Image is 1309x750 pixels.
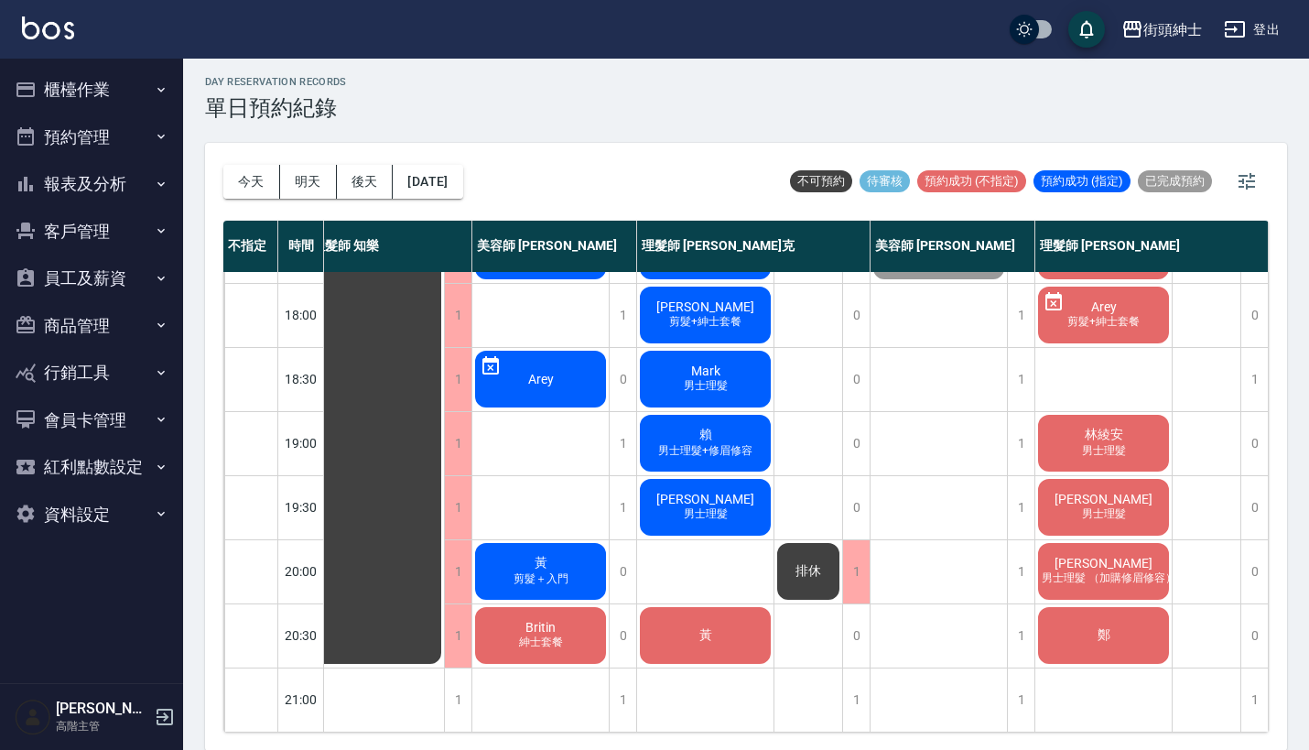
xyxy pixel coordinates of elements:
[1007,284,1034,347] div: 1
[1007,540,1034,603] div: 1
[278,603,324,668] div: 20:30
[7,349,176,397] button: 行銷工具
[278,221,324,272] div: 時間
[1094,627,1114,644] span: 鄭
[1007,348,1034,411] div: 1
[278,347,324,411] div: 18:30
[525,372,557,386] span: Arey
[1143,18,1202,41] div: 街頭紳士
[1240,668,1268,732] div: 1
[515,635,567,650] span: 紳士套餐
[522,620,559,635] span: Britin
[1240,476,1268,539] div: 0
[665,314,745,330] span: 剪髮+紳士套餐
[680,506,731,522] span: 男士理髮
[278,539,324,603] div: 20:00
[1078,443,1130,459] span: 男士理髮
[637,221,871,272] div: 理髮師 [PERSON_NAME]克
[680,378,731,394] span: 男士理髮
[1068,11,1105,48] button: save
[1240,348,1268,411] div: 1
[1033,173,1130,190] span: 預約成功 (指定)
[1078,506,1130,522] span: 男士理髮
[653,492,758,506] span: [PERSON_NAME]
[1007,412,1034,475] div: 1
[444,476,471,539] div: 1
[1217,13,1287,47] button: 登出
[278,475,324,539] div: 19:30
[7,255,176,302] button: 員工及薪資
[609,412,636,475] div: 1
[871,221,1035,272] div: 美容師 [PERSON_NAME]
[7,397,176,444] button: 會員卡管理
[308,221,472,272] div: 理髮師 知樂
[792,563,825,580] span: 排休
[22,16,74,39] img: Logo
[1240,540,1268,603] div: 0
[1007,476,1034,539] div: 1
[56,700,149,718] h5: [PERSON_NAME]
[444,540,471,603] div: 1
[790,173,852,190] span: 不可預約
[1051,492,1156,506] span: [PERSON_NAME]
[1240,284,1268,347] div: 0
[1051,556,1156,571] span: [PERSON_NAME]
[653,299,758,314] span: [PERSON_NAME]
[510,571,572,587] span: 剪髮＋入門
[223,165,280,199] button: 今天
[337,165,394,199] button: 後天
[444,412,471,475] div: 1
[842,412,870,475] div: 0
[1081,427,1127,443] span: 林綾安
[205,76,347,88] h2: day Reservation records
[7,208,176,255] button: 客戶管理
[696,427,716,443] span: 賴
[917,173,1026,190] span: 預約成功 (不指定)
[393,165,462,199] button: [DATE]
[842,668,870,732] div: 1
[7,66,176,114] button: 櫃檯作業
[842,604,870,668] div: 0
[842,476,870,539] div: 0
[1007,668,1034,732] div: 1
[280,165,337,199] button: 明天
[609,604,636,668] div: 0
[205,95,347,121] h3: 單日預約紀錄
[472,221,637,272] div: 美容師 [PERSON_NAME]
[223,221,278,272] div: 不指定
[1035,221,1269,272] div: 理髮師 [PERSON_NAME]
[1240,604,1268,668] div: 0
[1038,571,1180,586] span: 男士理髮 （加購修眉修容）
[860,173,910,190] span: 待審核
[842,540,870,603] div: 1
[609,476,636,539] div: 1
[1064,314,1143,330] span: 剪髮+紳士套餐
[609,668,636,732] div: 1
[15,699,51,735] img: Person
[444,284,471,347] div: 1
[1240,412,1268,475] div: 0
[654,443,756,459] span: 男士理髮+修眉修容
[609,348,636,411] div: 0
[609,284,636,347] div: 1
[609,540,636,603] div: 0
[278,668,324,732] div: 21:00
[278,411,324,475] div: 19:00
[7,160,176,208] button: 報表及分析
[842,284,870,347] div: 0
[7,114,176,161] button: 預約管理
[531,555,551,571] span: 黃
[1114,11,1209,49] button: 街頭紳士
[1087,299,1120,314] span: Arey
[842,348,870,411] div: 0
[7,302,176,350] button: 商品管理
[444,348,471,411] div: 1
[56,718,149,734] p: 高階主管
[278,283,324,347] div: 18:00
[444,604,471,668] div: 1
[444,668,471,732] div: 1
[1138,173,1212,190] span: 已完成預約
[7,443,176,491] button: 紅利點數設定
[7,491,176,538] button: 資料設定
[1007,604,1034,668] div: 1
